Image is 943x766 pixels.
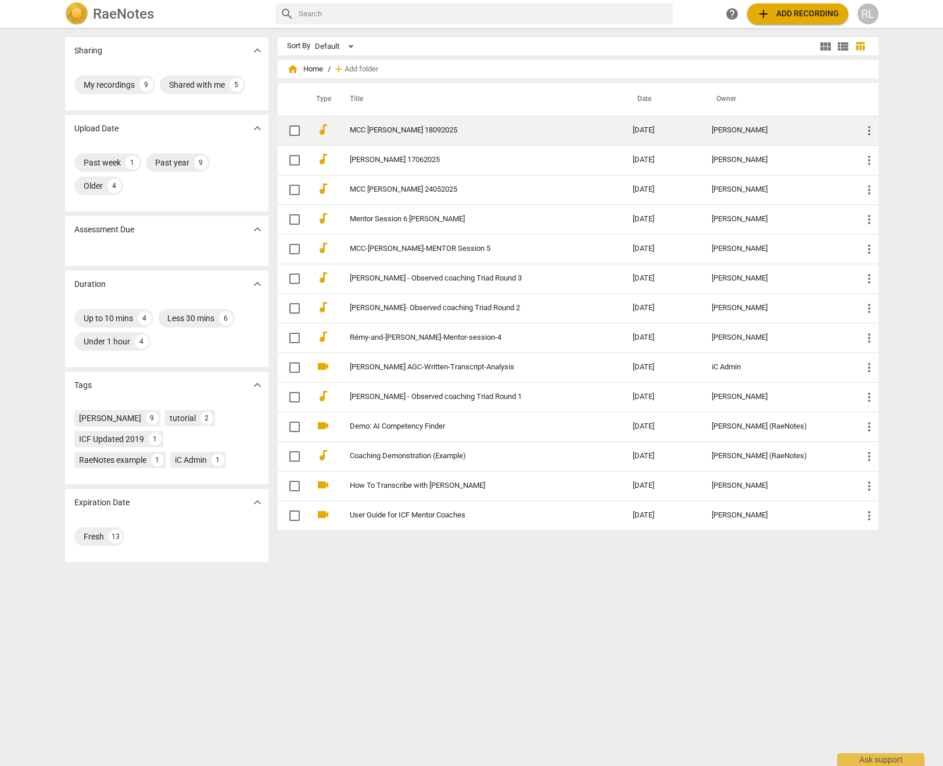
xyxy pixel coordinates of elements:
[862,390,876,404] span: more_vert
[230,78,243,92] div: 5
[249,494,266,511] button: Show more
[837,753,924,766] div: Ask support
[350,333,591,342] a: Rémy-and-[PERSON_NAME]-Mentor-session-4
[316,241,330,255] span: audiotrack
[855,41,866,52] span: table_chart
[333,63,345,75] span: add
[250,277,264,291] span: expand_more
[623,234,703,264] td: [DATE]
[126,156,139,170] div: 1
[93,6,154,22] h2: RaeNotes
[350,363,591,372] a: [PERSON_NAME] AGC-Written-Transcript-Analysis
[336,83,623,116] th: Title
[834,38,852,55] button: List view
[862,479,876,493] span: more_vert
[623,353,703,382] td: [DATE]
[175,454,207,466] div: iC Admin
[170,412,196,424] div: tutorial
[316,330,330,344] span: audiotrack
[280,7,294,21] span: search
[862,153,876,167] span: more_vert
[249,221,266,238] button: Show more
[84,312,133,324] div: Up to 10 mins
[194,156,208,170] div: 9
[211,454,224,466] div: 1
[712,274,843,283] div: [PERSON_NAME]
[350,452,591,461] a: Coaching Demonstration (Example)
[287,63,299,75] span: home
[84,531,104,542] div: Fresh
[712,511,843,520] div: [PERSON_NAME]
[623,382,703,412] td: [DATE]
[109,530,123,544] div: 13
[722,3,743,24] a: Help
[623,412,703,441] td: [DATE]
[84,180,103,192] div: Older
[84,336,130,347] div: Under 1 hour
[74,123,119,135] p: Upload Date
[747,3,848,24] button: Upload
[712,452,843,461] div: [PERSON_NAME] (RaeNotes)
[712,215,843,224] div: [PERSON_NAME]
[74,379,92,391] p: Tags
[836,39,850,53] span: view_list
[862,420,876,434] span: more_vert
[287,42,310,51] div: Sort By
[623,441,703,471] td: [DATE]
[316,300,330,314] span: audiotrack
[249,275,266,293] button: Show more
[712,185,843,194] div: [PERSON_NAME]
[702,83,852,116] th: Owner
[151,454,164,466] div: 1
[84,157,121,168] div: Past week
[712,333,843,342] div: [PERSON_NAME]
[623,145,703,175] td: [DATE]
[350,126,591,135] a: MCC [PERSON_NAME] 18092025
[712,156,843,164] div: [PERSON_NAME]
[307,83,336,116] th: Type
[623,116,703,145] td: [DATE]
[79,454,146,466] div: RaeNotes example
[138,311,152,325] div: 4
[350,274,591,283] a: [PERSON_NAME] - Observed coaching Triad Round 3
[712,363,843,372] div: iC Admin
[169,79,225,91] div: Shared with me
[200,412,213,425] div: 2
[862,331,876,345] span: more_vert
[250,121,264,135] span: expand_more
[316,152,330,166] span: audiotrack
[623,471,703,501] td: [DATE]
[249,120,266,137] button: Show more
[316,123,330,136] span: audiotrack
[862,509,876,523] span: more_vert
[155,157,189,168] div: Past year
[862,361,876,375] span: more_vert
[316,419,330,433] span: videocam
[350,244,591,253] a: MCC-[PERSON_NAME]-MENTOR Session 5
[858,3,879,24] button: RL
[623,83,703,116] th: Date
[862,213,876,226] span: more_vert
[712,422,843,431] div: [PERSON_NAME] (RaeNotes)
[350,185,591,194] a: MCC [PERSON_NAME] 24052025
[712,126,843,135] div: [PERSON_NAME]
[350,156,591,164] a: [PERSON_NAME] 17062025
[316,271,330,285] span: audiotrack
[135,335,149,348] div: 4
[250,378,264,392] span: expand_more
[219,311,233,325] div: 6
[139,78,153,92] div: 9
[862,272,876,286] span: more_vert
[862,449,876,463] span: more_vert
[65,2,88,26] img: Logo
[249,42,266,59] button: Show more
[350,215,591,224] a: Mentor Session 6 [PERSON_NAME]
[623,323,703,353] td: [DATE]
[345,65,378,74] span: Add folder
[817,38,834,55] button: Tile view
[250,44,264,57] span: expand_more
[328,65,331,74] span: /
[299,5,668,23] input: Search
[250,222,264,236] span: expand_more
